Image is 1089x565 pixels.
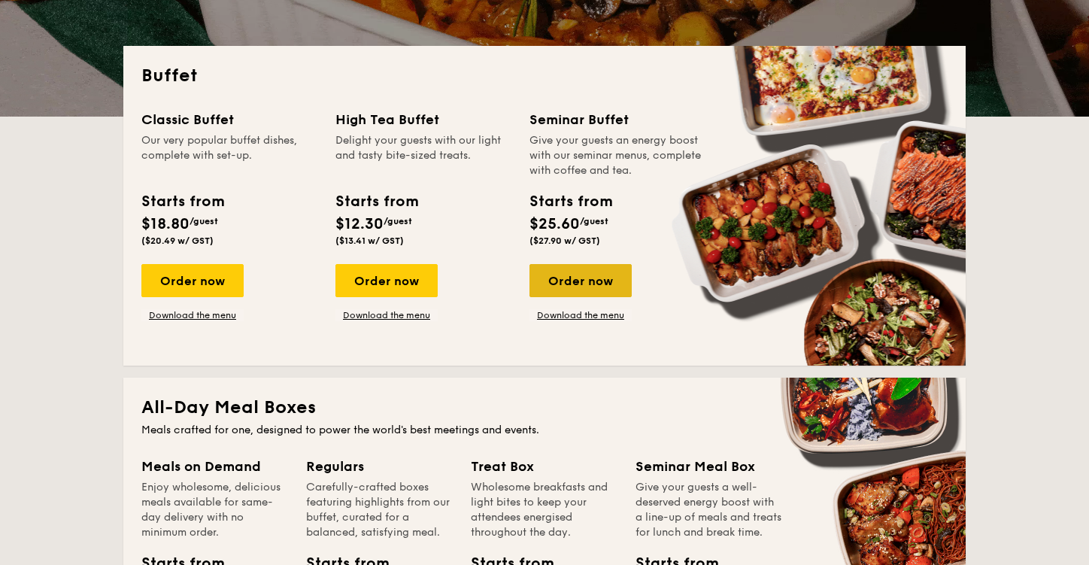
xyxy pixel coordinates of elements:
[141,480,288,540] div: Enjoy wholesome, delicious meals available for same-day delivery with no minimum order.
[141,215,190,233] span: $18.80
[529,309,632,321] a: Download the menu
[335,133,511,178] div: Delight your guests with our light and tasty bite-sized treats.
[141,309,244,321] a: Download the menu
[335,264,438,297] div: Order now
[141,64,948,88] h2: Buffet
[636,480,782,540] div: Give your guests a well-deserved energy boost with a line-up of meals and treats for lunch and br...
[141,396,948,420] h2: All-Day Meal Boxes
[141,423,948,438] div: Meals crafted for one, designed to power the world's best meetings and events.
[335,215,384,233] span: $12.30
[335,309,438,321] a: Download the menu
[306,456,453,477] div: Regulars
[335,235,404,246] span: ($13.41 w/ GST)
[529,264,632,297] div: Order now
[335,109,511,130] div: High Tea Buffet
[335,190,417,213] div: Starts from
[529,235,600,246] span: ($27.90 w/ GST)
[580,216,608,226] span: /guest
[141,456,288,477] div: Meals on Demand
[529,190,611,213] div: Starts from
[471,480,617,540] div: Wholesome breakfasts and light bites to keep your attendees energised throughout the day.
[141,235,214,246] span: ($20.49 w/ GST)
[636,456,782,477] div: Seminar Meal Box
[141,133,317,178] div: Our very popular buffet dishes, complete with set-up.
[529,133,705,178] div: Give your guests an energy boost with our seminar menus, complete with coffee and tea.
[529,215,580,233] span: $25.60
[190,216,218,226] span: /guest
[141,190,223,213] div: Starts from
[529,109,705,130] div: Seminar Buffet
[384,216,412,226] span: /guest
[471,456,617,477] div: Treat Box
[141,109,317,130] div: Classic Buffet
[141,264,244,297] div: Order now
[306,480,453,540] div: Carefully-crafted boxes featuring highlights from our buffet, curated for a balanced, satisfying ...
